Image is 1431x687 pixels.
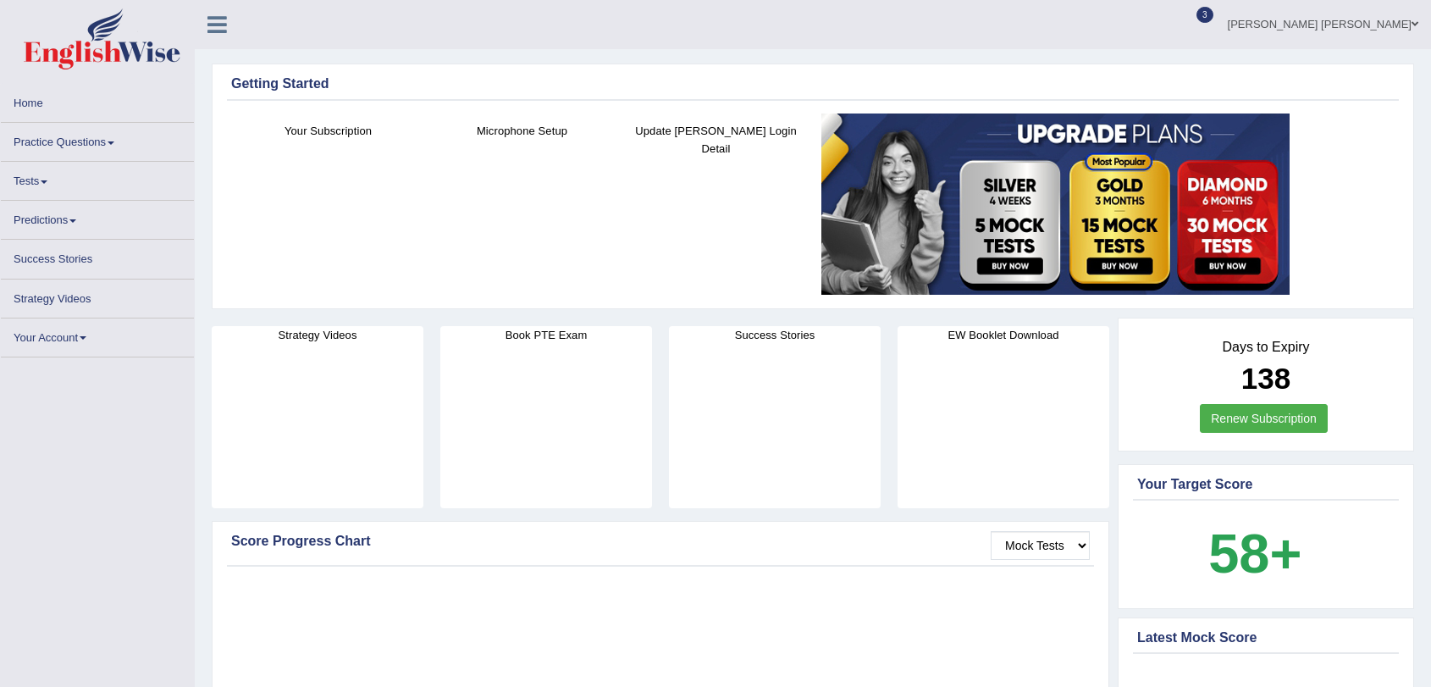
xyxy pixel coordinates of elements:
[1241,362,1290,395] b: 138
[898,326,1109,344] h4: EW Booklet Download
[1,240,194,273] a: Success Stories
[1137,340,1395,355] h4: Days to Expiry
[821,114,1290,295] img: small5.jpg
[1,201,194,234] a: Predictions
[1,280,194,313] a: Strategy Videos
[627,122,804,158] h4: Update [PERSON_NAME] Login Detail
[1196,7,1213,23] span: 3
[1208,523,1301,585] b: 58+
[1,162,194,195] a: Tests
[1,84,194,117] a: Home
[434,122,611,140] h4: Microphone Setup
[1,123,194,156] a: Practice Questions
[669,326,881,344] h4: Success Stories
[212,326,423,344] h4: Strategy Videos
[440,326,652,344] h4: Book PTE Exam
[231,531,1090,551] div: Score Progress Chart
[1200,404,1328,433] a: Renew Subscription
[1137,474,1395,495] div: Your Target Score
[240,122,417,140] h4: Your Subscription
[231,74,1395,94] div: Getting Started
[1,319,194,352] a: Your Account
[1137,628,1395,648] div: Latest Mock Score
